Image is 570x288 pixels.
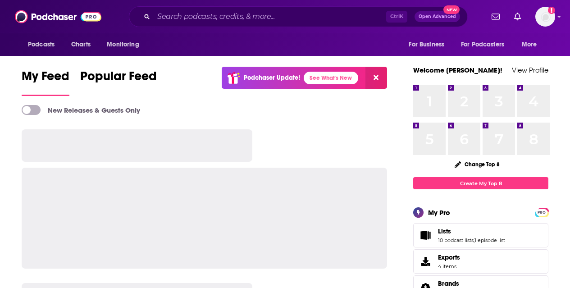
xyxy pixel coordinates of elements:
[80,69,157,89] span: Popular Feed
[438,253,460,261] span: Exports
[415,11,460,22] button: Open AdvancedNew
[402,36,456,53] button: open menu
[416,229,434,242] a: Lists
[386,11,407,23] span: Ctrl K
[438,227,451,235] span: Lists
[511,9,524,24] a: Show notifications dropdown
[154,9,386,24] input: Search podcasts, credits, & more...
[474,237,505,243] a: 1 episode list
[65,36,96,53] a: Charts
[548,7,555,14] svg: Add a profile image
[535,7,555,27] span: Logged in as mindyn
[474,237,474,243] span: ,
[71,38,91,51] span: Charts
[100,36,150,53] button: open menu
[438,279,459,288] span: Brands
[512,66,548,74] a: View Profile
[129,6,468,27] div: Search podcasts, credits, & more...
[428,208,450,217] div: My Pro
[535,7,555,27] img: User Profile
[536,209,547,215] a: PRO
[15,8,101,25] img: Podchaser - Follow, Share and Rate Podcasts
[536,209,547,216] span: PRO
[438,237,474,243] a: 10 podcast lists
[22,105,140,115] a: New Releases & Guests Only
[413,177,548,189] a: Create My Top 8
[413,249,548,274] a: Exports
[455,36,517,53] button: open menu
[22,69,69,96] a: My Feed
[438,263,460,270] span: 4 items
[22,36,66,53] button: open menu
[107,38,139,51] span: Monitoring
[419,14,456,19] span: Open Advanced
[535,7,555,27] button: Show profile menu
[515,36,548,53] button: open menu
[80,69,157,96] a: Popular Feed
[28,38,55,51] span: Podcasts
[461,38,504,51] span: For Podcasters
[438,227,505,235] a: Lists
[443,5,460,14] span: New
[22,69,69,89] span: My Feed
[416,255,434,268] span: Exports
[244,74,300,82] p: Podchaser Update!
[522,38,537,51] span: More
[438,279,464,288] a: Brands
[449,159,505,170] button: Change Top 8
[488,9,503,24] a: Show notifications dropdown
[409,38,444,51] span: For Business
[413,223,548,247] span: Lists
[304,72,358,84] a: See What's New
[413,66,502,74] a: Welcome [PERSON_NAME]!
